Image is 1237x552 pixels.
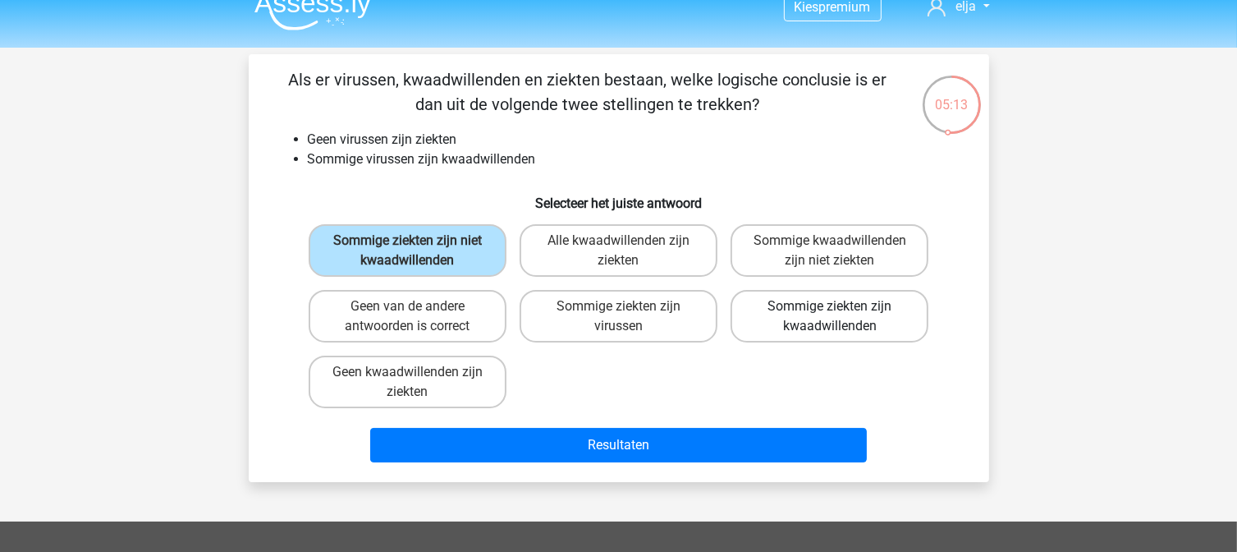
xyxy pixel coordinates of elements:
[275,182,963,211] h6: Selecteer het juiste antwoord
[520,290,717,343] label: Sommige ziekten zijn virussen
[308,130,963,149] li: Geen virussen zijn ziekten
[921,74,983,115] div: 05:13
[309,290,506,343] label: Geen van de andere antwoorden is correct
[370,428,867,462] button: Resultaten
[309,356,506,408] label: Geen kwaadwillenden zijn ziekten
[275,67,901,117] p: Als er virussen, kwaadwillenden en ziekten bestaan, welke logische conclusie is er dan uit de vol...
[308,149,963,169] li: Sommige virussen zijn kwaadwillenden
[520,224,717,277] label: Alle kwaadwillenden zijn ziekten
[731,290,928,343] label: Sommige ziekten zijn kwaadwillenden
[731,224,928,277] label: Sommige kwaadwillenden zijn niet ziekten
[309,224,506,277] label: Sommige ziekten zijn niet kwaadwillenden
